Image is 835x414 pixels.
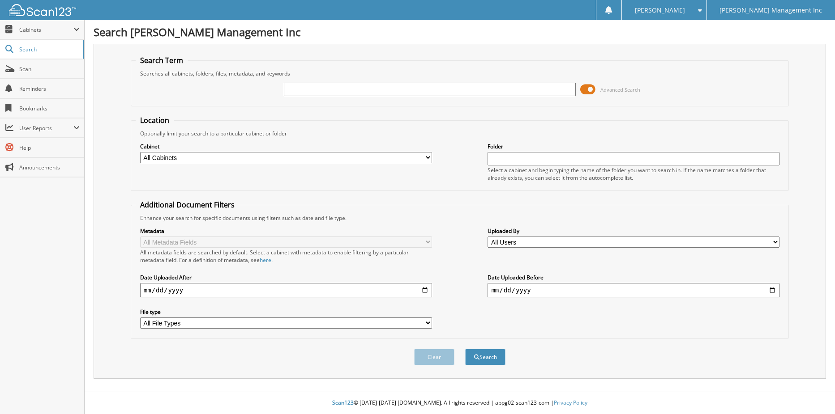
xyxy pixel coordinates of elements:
span: Reminders [19,85,80,93]
a: here [260,256,271,264]
span: [PERSON_NAME] Management Inc [719,8,822,13]
div: All metadata fields are searched by default. Select a cabinet with metadata to enable filtering b... [140,249,432,264]
legend: Search Term [136,55,188,65]
span: Cabinets [19,26,73,34]
label: Cabinet [140,143,432,150]
label: Metadata [140,227,432,235]
span: Help [19,144,80,152]
legend: Location [136,115,174,125]
label: Uploaded By [488,227,779,235]
div: Enhance your search for specific documents using filters such as date and file type. [136,214,784,222]
span: Scan [19,65,80,73]
div: Optionally limit your search to a particular cabinet or folder [136,130,784,137]
span: User Reports [19,124,73,132]
span: Scan123 [332,399,354,406]
label: Date Uploaded After [140,274,432,281]
label: Folder [488,143,779,150]
span: Announcements [19,164,80,171]
div: © [DATE]-[DATE] [DOMAIN_NAME]. All rights reserved | appg02-scan123-com | [85,392,835,414]
button: Clear [414,349,454,365]
span: Search [19,46,78,53]
span: Advanced Search [600,86,640,93]
span: [PERSON_NAME] [635,8,685,13]
input: start [140,283,432,297]
span: Bookmarks [19,105,80,112]
a: Privacy Policy [554,399,587,406]
img: scan123-logo-white.svg [9,4,76,16]
label: File type [140,308,432,316]
h1: Search [PERSON_NAME] Management Inc [94,25,826,39]
iframe: Chat Widget [790,371,835,414]
input: end [488,283,779,297]
div: Searches all cabinets, folders, files, metadata, and keywords [136,70,784,77]
button: Search [465,349,505,365]
div: Select a cabinet and begin typing the name of the folder you want to search in. If the name match... [488,166,779,182]
label: Date Uploaded Before [488,274,779,281]
legend: Additional Document Filters [136,200,239,210]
